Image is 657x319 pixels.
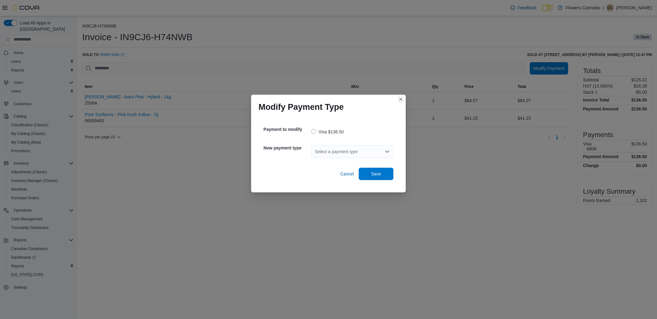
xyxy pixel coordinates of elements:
[338,168,356,180] button: Cancel
[311,128,344,136] label: Visa $136.50
[259,102,344,112] h1: Modify Payment Type
[264,142,310,154] h5: New payment type
[385,149,390,154] button: Open list of options
[359,168,393,180] button: Save
[264,123,310,136] h5: Payment to modify
[371,171,381,177] span: Save
[397,96,405,103] button: Closes this modal window
[340,171,354,177] span: Cancel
